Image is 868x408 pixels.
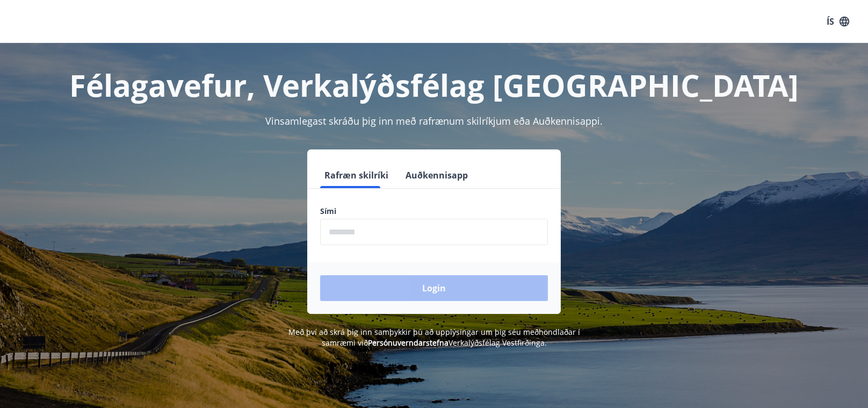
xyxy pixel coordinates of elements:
h1: Félagavefur, Verkalýðsfélag [GEOGRAPHIC_DATA] [60,65,808,105]
span: Með því að skrá þig inn samþykkir þú að upplýsingar um þig séu meðhöndlaðar í samræmi við Verkalý... [288,327,580,348]
button: ÍS [821,12,855,31]
span: Vinsamlegast skráðu þig inn með rafrænum skilríkjum eða Auðkennisappi. [265,114,603,127]
button: Auðkennisapp [401,162,472,188]
label: Sími [320,206,548,217]
a: Persónuverndarstefna [368,338,449,348]
button: Rafræn skilríki [320,162,393,188]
